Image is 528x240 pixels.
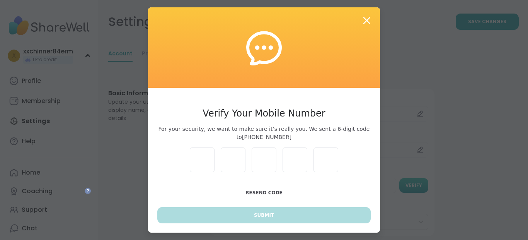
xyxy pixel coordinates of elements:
span: Resend Code [245,190,283,195]
span: Submit [254,212,274,219]
iframe: Spotlight [85,188,91,194]
button: Resend Code [157,185,371,201]
span: For your security, we want to make sure it’s really you. We sent a 6-digit code to [PHONE_NUMBER] [157,125,371,141]
button: Submit [157,207,371,223]
h3: Verify Your Mobile Number [157,106,371,120]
